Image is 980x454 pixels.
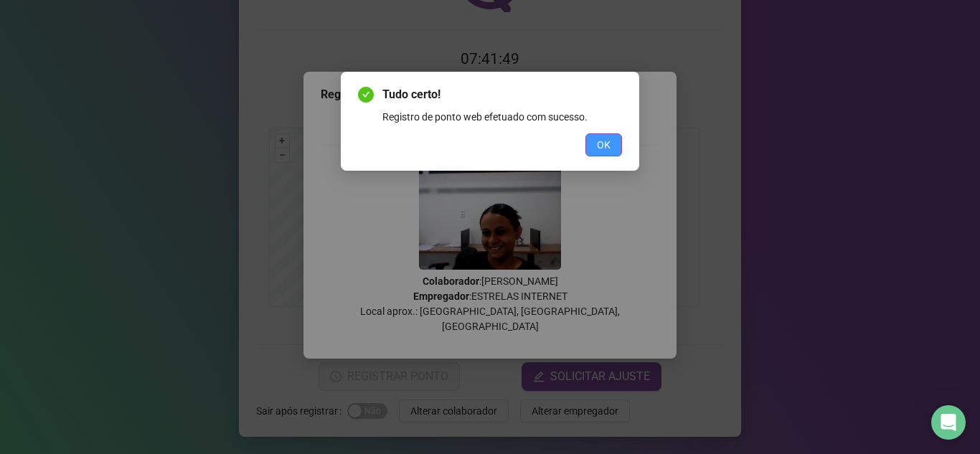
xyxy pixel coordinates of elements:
[382,109,622,125] div: Registro de ponto web efetuado com sucesso.
[382,86,622,103] span: Tudo certo!
[931,405,966,440] div: Open Intercom Messenger
[597,137,611,153] span: OK
[585,133,622,156] button: OK
[358,87,374,103] span: check-circle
